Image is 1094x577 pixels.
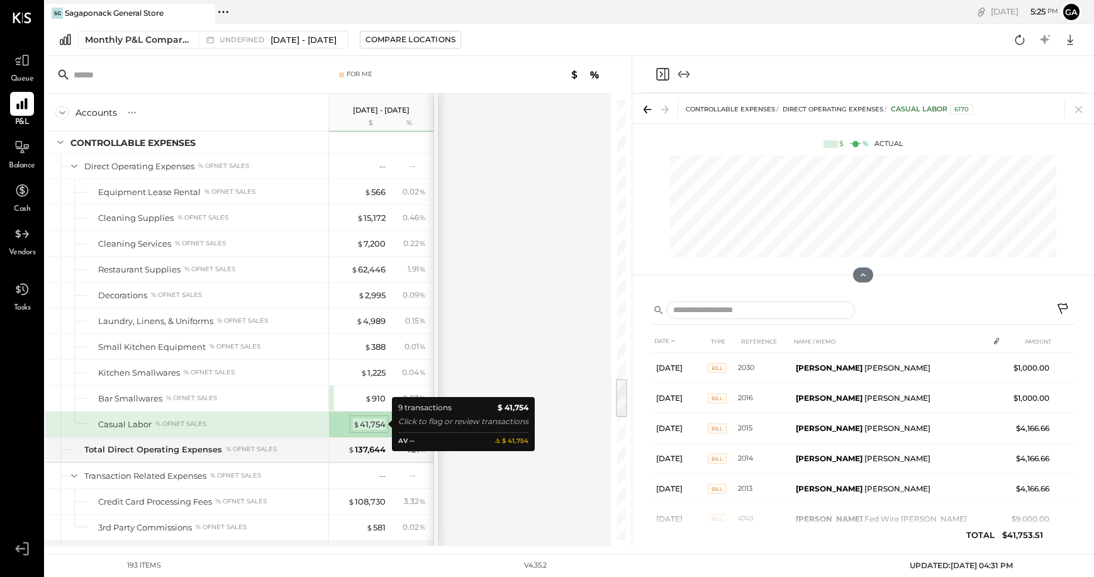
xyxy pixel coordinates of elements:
[398,401,452,414] div: 9 transactions
[1,222,43,259] a: Vendors
[498,401,528,414] b: $ 41,754
[823,139,903,149] div: Actual
[204,188,255,196] div: % of NET SALES
[405,315,426,327] div: 0.15
[686,105,775,113] span: CONTROLLABLE EXPENSES
[184,368,235,377] div: % of NET SALES
[11,74,34,85] span: Queue
[791,444,988,474] td: [PERSON_NAME]
[708,363,727,373] span: BILL
[379,470,386,482] div: --
[791,534,988,564] td: Fed Wire [PERSON_NAME]
[379,160,386,172] div: --
[419,315,426,325] span: %
[708,484,727,494] span: BILL
[1,92,43,128] a: P&L
[84,470,206,482] div: Transaction Related Expenses
[991,6,1058,18] div: [DATE]
[1006,330,1054,353] th: AMOUNT
[950,104,973,115] div: 6170
[360,367,367,378] span: $
[796,423,862,433] b: [PERSON_NAME]
[708,330,738,353] th: TYPE
[357,213,364,223] span: $
[403,238,426,249] div: 0.22
[98,341,206,353] div: Small Kitchen Equipment
[127,561,161,571] div: 193 items
[708,393,727,403] span: BILL
[98,393,162,405] div: Bar Smallwares
[364,341,386,353] div: 388
[364,187,371,197] span: $
[651,474,708,504] td: [DATE]
[151,291,202,300] div: % of NET SALES
[524,561,547,571] div: v 4.35.2
[166,394,217,403] div: % of NET SALES
[360,367,386,379] div: 1,225
[398,415,528,428] div: Click to flag or review transactions
[348,496,355,507] span: $
[357,238,364,249] span: $
[98,315,213,327] div: Laundry, Linens, & Uniforms
[389,118,430,128] div: %
[364,342,371,352] span: $
[410,160,426,171] div: --
[364,186,386,198] div: 566
[419,444,426,454] span: %
[98,418,152,430] div: Casual Labor
[1006,383,1054,413] td: $1,000.00
[1006,413,1054,444] td: $4,166.66
[358,289,386,301] div: 2,995
[791,353,988,383] td: [PERSON_NAME]
[975,5,988,18] div: copy link
[356,315,386,327] div: 4,989
[738,474,791,504] td: 2013
[651,353,708,383] td: [DATE]
[419,522,426,532] span: %
[796,363,862,373] b: [PERSON_NAME]
[410,470,426,481] div: --
[651,413,708,444] td: [DATE]
[738,413,791,444] td: 2015
[1061,2,1081,22] button: ga
[910,561,1013,570] span: UPDATED: [DATE] 04:31 PM
[853,267,873,283] button: Hide Chart
[891,104,973,115] div: Casual Labor
[403,212,426,223] div: 0.46
[209,342,260,351] div: % of NET SALES
[398,436,415,447] div: AV --
[365,393,372,403] span: $
[419,393,426,403] span: %
[9,160,35,172] span: Balance
[655,67,670,82] button: Close panel
[791,330,988,353] th: NAME / MEMO
[1,48,43,85] a: Queue
[184,265,235,274] div: % of NET SALES
[78,31,349,48] button: Monthly P&L Comparison undefined[DATE] - [DATE]
[419,186,426,196] span: %
[177,213,228,222] div: % of NET SALES
[796,544,862,554] b: [PERSON_NAME]
[196,523,247,532] div: % of NET SALES
[1,277,43,314] a: Tasks
[271,34,337,46] span: [DATE] - [DATE]
[1006,534,1054,564] td: $9,000.00
[357,212,386,224] div: 15,172
[98,186,201,198] div: Equipment Lease Rental
[676,67,691,82] button: Expand panel (e)
[216,497,267,506] div: % of NET SALES
[419,264,426,274] span: %
[738,383,791,413] td: 2016
[408,264,426,275] div: 1.91
[402,367,426,378] div: 0.04
[198,162,249,171] div: % of NET SALES
[155,420,206,429] div: % of NET SALES
[70,137,196,149] div: CONTROLLABLE EXPENSES
[796,454,862,463] b: [PERSON_NAME]
[75,106,117,119] div: Accounts
[1006,504,1054,534] td: $9,000.00
[65,8,164,18] div: Sagaponack General Store
[1,135,43,172] a: Balance
[347,70,372,79] div: For Me
[403,522,426,533] div: 0.02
